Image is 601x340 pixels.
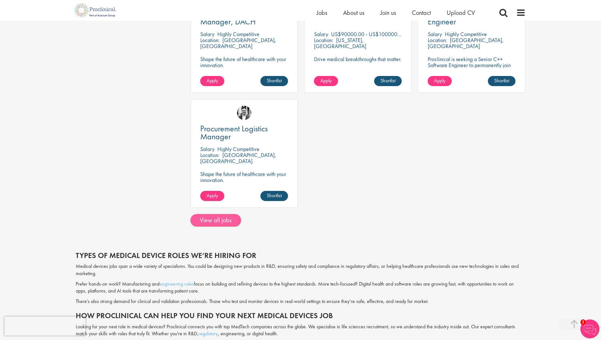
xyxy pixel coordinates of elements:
[331,30,429,38] p: US$90000.00 - US$100000.00 per annum
[217,145,259,153] p: Highly Competitive
[190,214,241,227] a: View all jobs
[76,263,526,277] p: Medical devices jobs span a wide variety of specialisms. You could be designing new products in R...
[260,191,288,201] a: Shortlist
[412,9,431,17] a: Contact
[76,312,526,320] h2: How Proclinical can help you find your next medical devices job
[207,192,218,199] span: Apply
[200,76,224,86] a: Apply
[374,76,402,86] a: Shortlist
[76,280,526,295] p: Prefer hands-on work? Manufacturing and focus on building and refining devices to the highest sta...
[428,76,452,86] a: Apply
[200,36,276,50] p: [GEOGRAPHIC_DATA], [GEOGRAPHIC_DATA]
[428,36,504,50] p: [GEOGRAPHIC_DATA], [GEOGRAPHIC_DATA]
[428,30,442,38] span: Salary
[198,330,218,337] a: regulatory
[76,298,526,305] p: There’s also strong demand for clinical and validation professionals. Those who test and monitor ...
[237,106,251,120] img: Edward Little
[316,9,327,17] a: Jobs
[580,319,586,325] span: 1
[314,56,402,62] p: Drive medical breakthroughs that matter.
[200,56,288,68] p: Shape the future of healthcare with your innovation.
[314,30,328,38] span: Salary
[200,125,288,141] a: Procurement Logistics Manager
[200,191,224,201] a: Apply
[159,280,194,287] a: engineering roles
[428,36,447,44] span: Location:
[428,56,515,80] p: Proclinical is seeking a Senior C++ Software Engineer to permanently join their dynamic team in [...
[434,77,445,84] span: Apply
[580,319,599,338] img: Chatbot
[207,77,218,84] span: Apply
[200,151,276,165] p: [GEOGRAPHIC_DATA], [GEOGRAPHIC_DATA]
[447,9,475,17] a: Upload CV
[314,76,338,86] a: Apply
[200,145,214,153] span: Salary
[260,76,288,86] a: Shortlist
[488,76,515,86] a: Shortlist
[445,30,487,38] p: Highly Competitive
[76,323,526,338] p: Looking for your next role in medical devices? Proclinical connects you with top MedTech companie...
[76,251,526,260] h2: Types of medical device roles we’re hiring for
[200,171,288,183] p: Shape the future of healthcare with your innovation.
[200,10,288,26] a: Professional Education Manager, DACH
[428,10,515,26] a: Senior C++ Software Engineer
[314,36,366,50] p: [US_STATE], [GEOGRAPHIC_DATA]
[200,151,220,159] span: Location:
[217,30,259,38] p: Highly Competitive
[4,317,86,336] iframe: reCAPTCHA
[380,9,396,17] a: Join us
[343,9,364,17] a: About us
[314,36,333,44] span: Location:
[320,77,332,84] span: Apply
[200,123,268,142] span: Procurement Logistics Manager
[200,36,220,44] span: Location:
[200,30,214,38] span: Salary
